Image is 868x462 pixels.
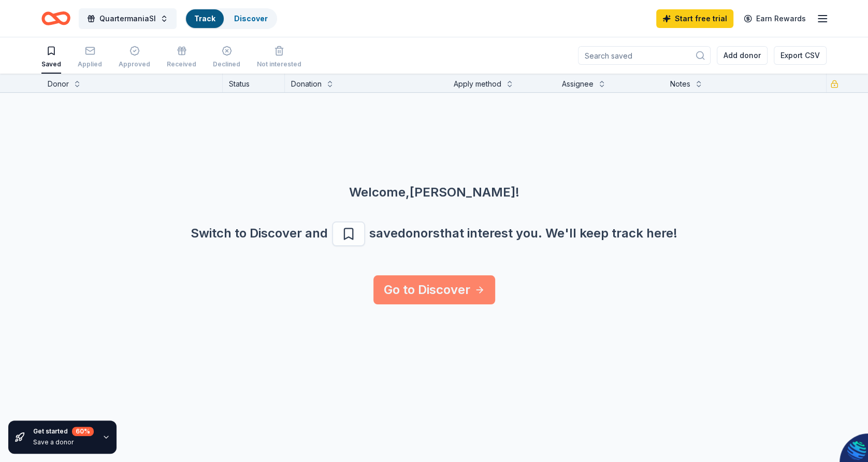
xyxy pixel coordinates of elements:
[41,60,61,68] div: Saved
[167,41,196,74] button: Received
[79,8,177,29] button: QuartermaniaSI
[373,275,495,304] a: Go to Discover
[41,6,70,31] a: Home
[25,184,843,201] div: Welcome, [PERSON_NAME] !
[194,14,215,23] a: Track
[234,14,268,23] a: Discover
[213,60,240,68] div: Declined
[562,78,594,90] div: Assignee
[670,78,690,90] div: Notes
[72,427,94,436] div: 60 %
[185,8,277,29] button: TrackDiscover
[78,41,102,74] button: Applied
[223,74,285,92] div: Status
[737,9,812,28] a: Earn Rewards
[119,60,150,68] div: Approved
[257,60,301,68] div: Not interested
[656,9,733,28] a: Start free trial
[454,78,501,90] div: Apply method
[213,41,240,74] button: Declined
[119,41,150,74] button: Approved
[257,41,301,74] button: Not interested
[717,46,768,65] button: Add donor
[25,221,843,246] div: Switch to Discover and save donors that interest you. We ' ll keep track here!
[33,438,94,446] div: Save a donor
[78,60,102,68] div: Applied
[99,12,156,25] span: QuartermaniaSI
[48,78,69,90] div: Donor
[291,78,322,90] div: Donation
[167,60,196,68] div: Received
[774,46,827,65] button: Export CSV
[41,41,61,74] button: Saved
[578,46,711,65] input: Search saved
[33,427,94,436] div: Get started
